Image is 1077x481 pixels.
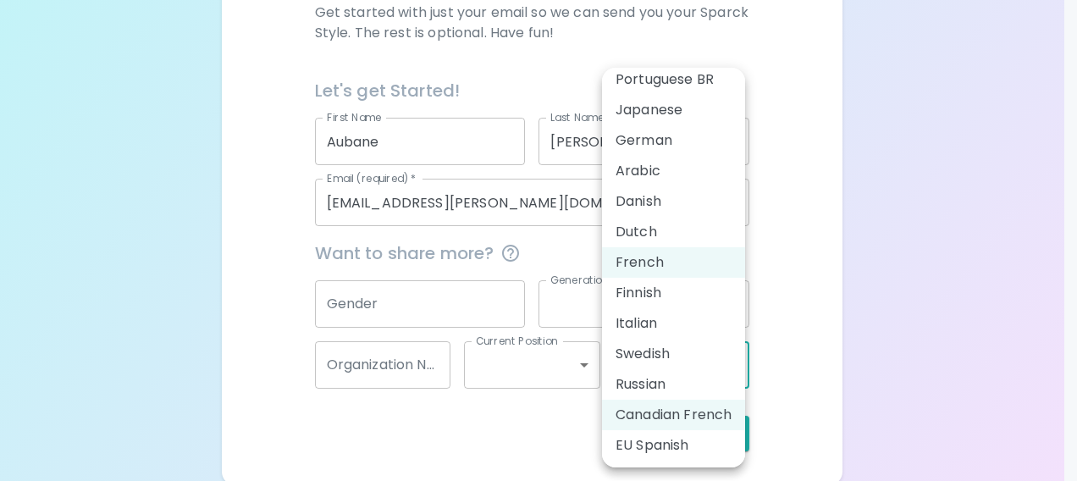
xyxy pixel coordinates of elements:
li: German [602,125,745,156]
li: Japanese [602,95,745,125]
li: Canadian French [602,400,745,430]
li: Arabic [602,156,745,186]
li: French [602,247,745,278]
li: Danish [602,186,745,217]
li: Finnish [602,278,745,308]
li: Italian [602,308,745,339]
li: Portuguese BR [602,64,745,95]
li: Swedish [602,339,745,369]
li: Dutch [602,217,745,247]
li: Russian [602,369,745,400]
li: EU Spanish [602,430,745,461]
